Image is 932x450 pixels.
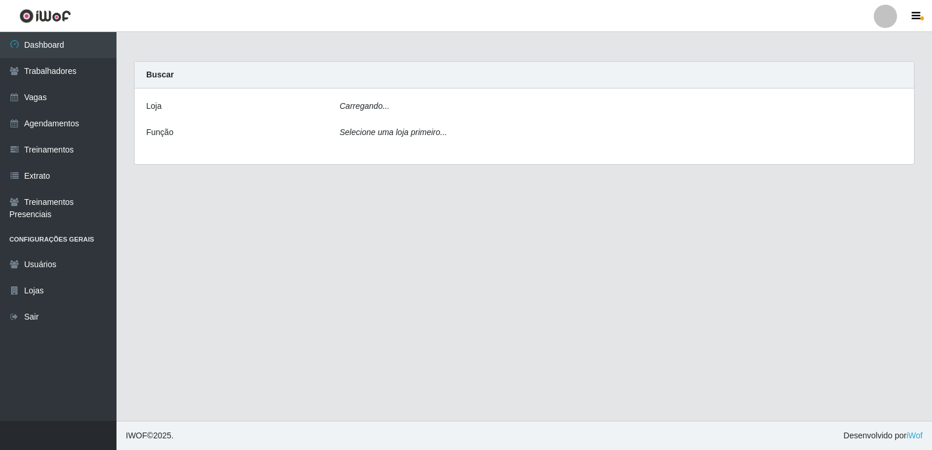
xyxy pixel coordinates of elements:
label: Loja [146,100,161,112]
span: © 2025 . [126,430,174,442]
strong: Buscar [146,70,174,79]
a: iWof [906,431,923,440]
i: Selecione uma loja primeiro... [340,127,447,137]
img: CoreUI Logo [19,9,71,23]
span: IWOF [126,431,147,440]
label: Função [146,126,174,139]
span: Desenvolvido por [843,430,923,442]
i: Carregando... [340,101,390,111]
